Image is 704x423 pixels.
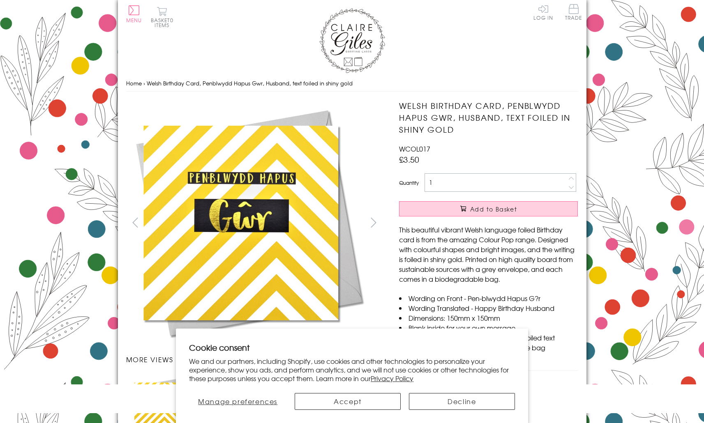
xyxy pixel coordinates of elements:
span: Menu [126,16,142,24]
button: Manage preferences [189,393,286,410]
button: Basket0 items [151,7,173,28]
span: £3.50 [399,154,419,165]
li: Wording on Front - Pen-blwydd Hapus G?r [399,293,578,303]
p: This beautiful vibrant Welsh language foiled Birthday card is from the amazing Colour Pop range. ... [399,225,578,284]
span: WCOL017 [399,144,430,154]
span: Welsh Birthday Card, Penblwydd Hapus Gwr, Husband, text foiled in shiny gold [147,79,353,87]
button: Add to Basket [399,201,578,216]
li: Wording Translated - Happy Birthday Husband [399,303,578,313]
button: Menu [126,5,142,23]
img: Claire Giles Greetings Cards [319,8,385,73]
img: Welsh Birthday Card, Penblwydd Hapus Gwr, Husband, text foiled in shiny gold [126,100,372,346]
button: next [364,213,383,232]
button: Accept [295,393,401,410]
label: Quantity [399,179,419,186]
a: Home [126,79,142,87]
a: Privacy Policy [371,373,413,383]
p: We and our partners, including Shopify, use cookies and other technologies to personalize your ex... [189,357,515,382]
h3: More views [126,354,383,364]
li: Dimensions: 150mm x 150mm [399,313,578,323]
li: Blank inside for your own message [399,323,578,333]
span: Manage preferences [198,396,277,406]
a: Log In [533,4,553,20]
a: Trade [565,4,582,22]
span: › [143,79,145,87]
span: Trade [565,4,582,20]
h2: Cookie consent [189,342,515,353]
img: Welsh Birthday Card, Penblwydd Hapus Gwr, Husband, text foiled in shiny gold [383,100,629,346]
h1: Welsh Birthday Card, Penblwydd Hapus Gwr, Husband, text foiled in shiny gold [399,100,578,135]
nav: breadcrumbs [126,75,578,92]
span: Add to Basket [470,205,517,213]
span: 0 items [155,16,173,29]
button: prev [126,213,145,232]
button: Decline [409,393,515,410]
